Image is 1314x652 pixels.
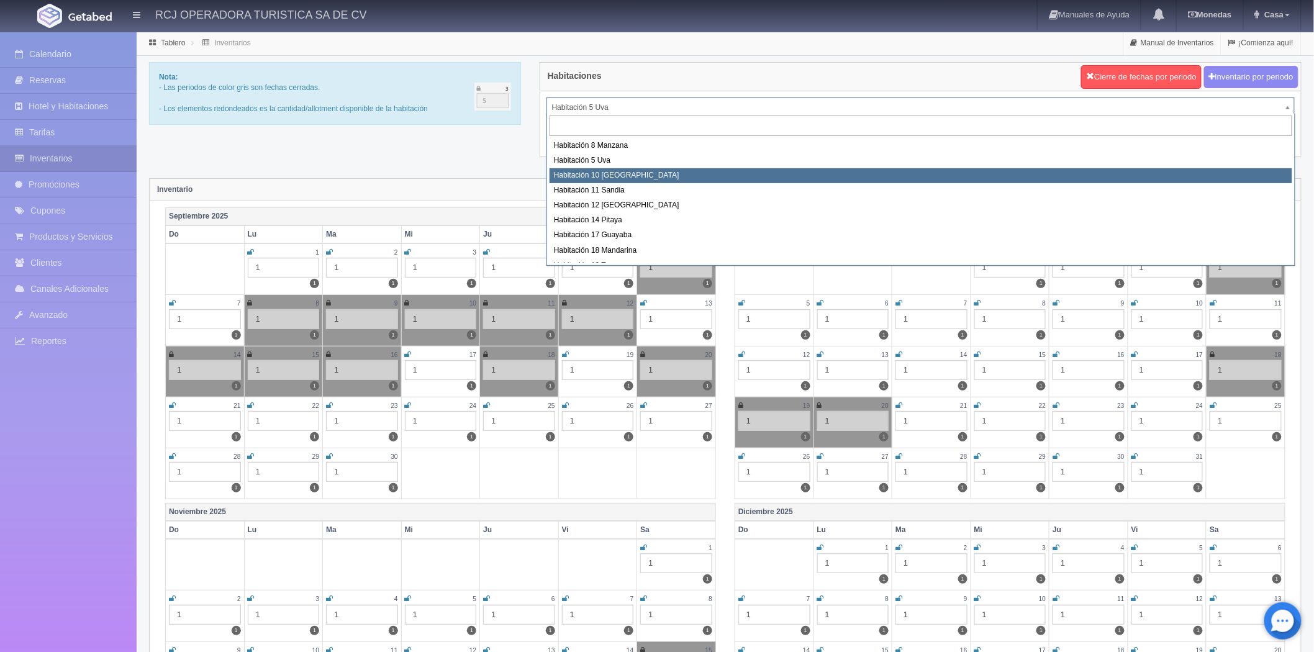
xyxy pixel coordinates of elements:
[550,243,1292,258] div: Habitación 18 Mandarina
[550,138,1292,153] div: Habitación 8 Manzana
[550,168,1292,183] div: Habitación 10 [GEOGRAPHIC_DATA]
[550,183,1292,198] div: Habitación 11 Sandia
[550,153,1292,168] div: Habitación 5 Uva
[550,213,1292,228] div: Habitación 14 Pitaya
[550,198,1292,213] div: Habitación 12 [GEOGRAPHIC_DATA]
[550,258,1292,273] div: Habitación 19 Tuna
[550,228,1292,243] div: Habitación 17 Guayaba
